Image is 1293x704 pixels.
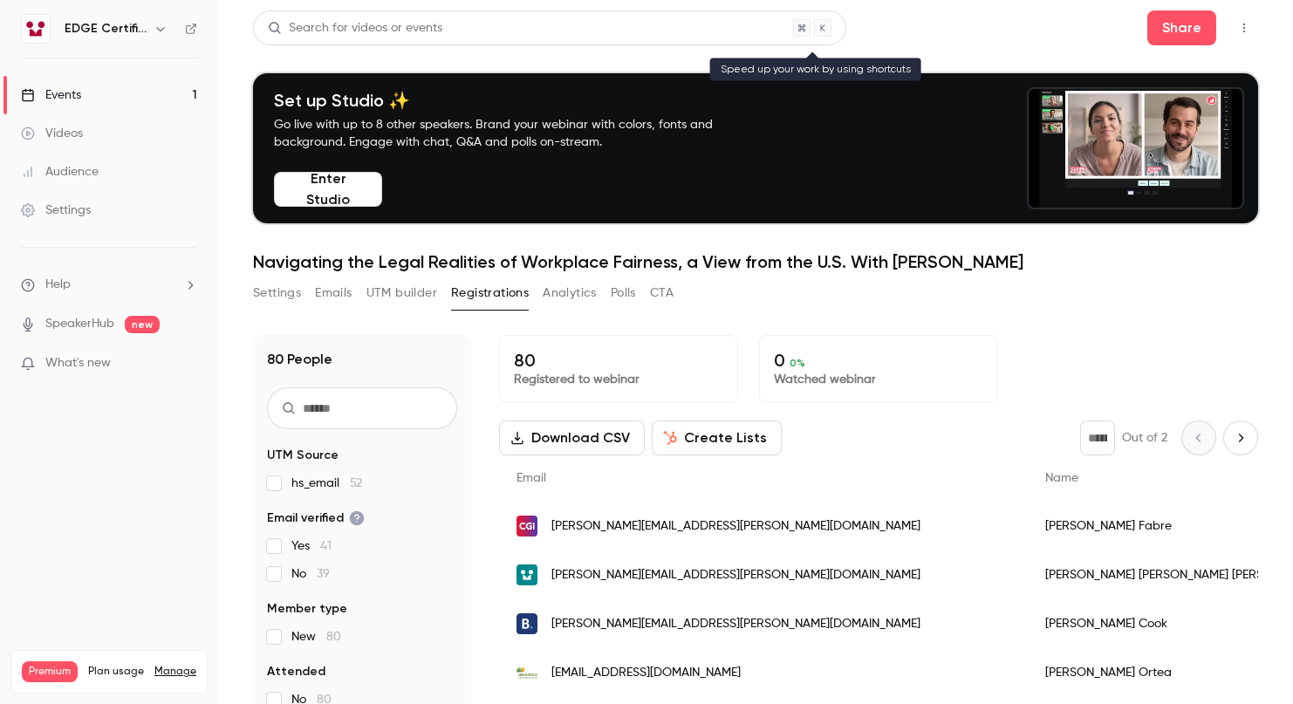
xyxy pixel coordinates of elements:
[267,600,347,618] span: Member type
[1045,472,1078,484] span: Name
[652,420,782,455] button: Create Lists
[21,276,197,294] li: help-dropdown-opener
[1147,10,1216,45] button: Share
[267,509,365,527] span: Email verified
[517,662,537,683] img: iberdrola.es
[366,279,437,307] button: UTM builder
[267,349,332,370] h1: 80 People
[350,477,362,489] span: 52
[45,315,114,333] a: SpeakerHub
[543,279,597,307] button: Analytics
[22,661,78,682] span: Premium
[267,447,339,464] span: UTM Source
[22,15,50,43] img: EDGE Certification
[551,517,920,536] span: [PERSON_NAME][EMAIL_ADDRESS][PERSON_NAME][DOMAIN_NAME]
[514,350,723,371] p: 80
[21,86,81,104] div: Events
[274,172,382,207] button: Enter Studio
[514,371,723,388] p: Registered to webinar
[267,663,325,680] span: Attended
[517,472,546,484] span: Email
[268,19,442,38] div: Search for videos or events
[315,279,352,307] button: Emails
[253,251,1258,272] h1: Navigating the Legal Realities of Workplace Fairness, a View from the U.S. With [PERSON_NAME]
[21,125,83,142] div: Videos
[154,665,196,679] a: Manage
[451,279,529,307] button: Registrations
[274,90,754,111] h4: Set up Studio ✨
[1223,420,1258,455] button: Next page
[65,20,147,38] h6: EDGE Certification
[21,202,91,219] div: Settings
[320,540,332,552] span: 41
[274,116,754,151] p: Go live with up to 8 other speakers. Brand your webinar with colors, fonts and background. Engage...
[1122,429,1167,447] p: Out of 2
[21,163,99,181] div: Audience
[326,631,341,643] span: 80
[517,516,537,537] img: cgi.com
[88,665,144,679] span: Plan usage
[291,628,341,646] span: New
[45,276,71,294] span: Help
[291,565,330,583] span: No
[125,316,160,333] span: new
[551,615,920,633] span: [PERSON_NAME][EMAIL_ADDRESS][PERSON_NAME][DOMAIN_NAME]
[291,475,362,492] span: hs_email
[291,537,332,555] span: Yes
[551,664,741,682] span: [EMAIL_ADDRESS][DOMAIN_NAME]
[611,279,636,307] button: Polls
[551,566,920,584] span: [PERSON_NAME][EMAIL_ADDRESS][PERSON_NAME][DOMAIN_NAME]
[253,279,301,307] button: Settings
[45,354,111,373] span: What's new
[650,279,674,307] button: CTA
[790,357,805,369] span: 0 %
[517,613,537,634] img: booking.com
[317,568,330,580] span: 39
[517,564,537,585] img: edge-strategy.com
[499,420,645,455] button: Download CSV
[774,350,983,371] p: 0
[774,371,983,388] p: Watched webinar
